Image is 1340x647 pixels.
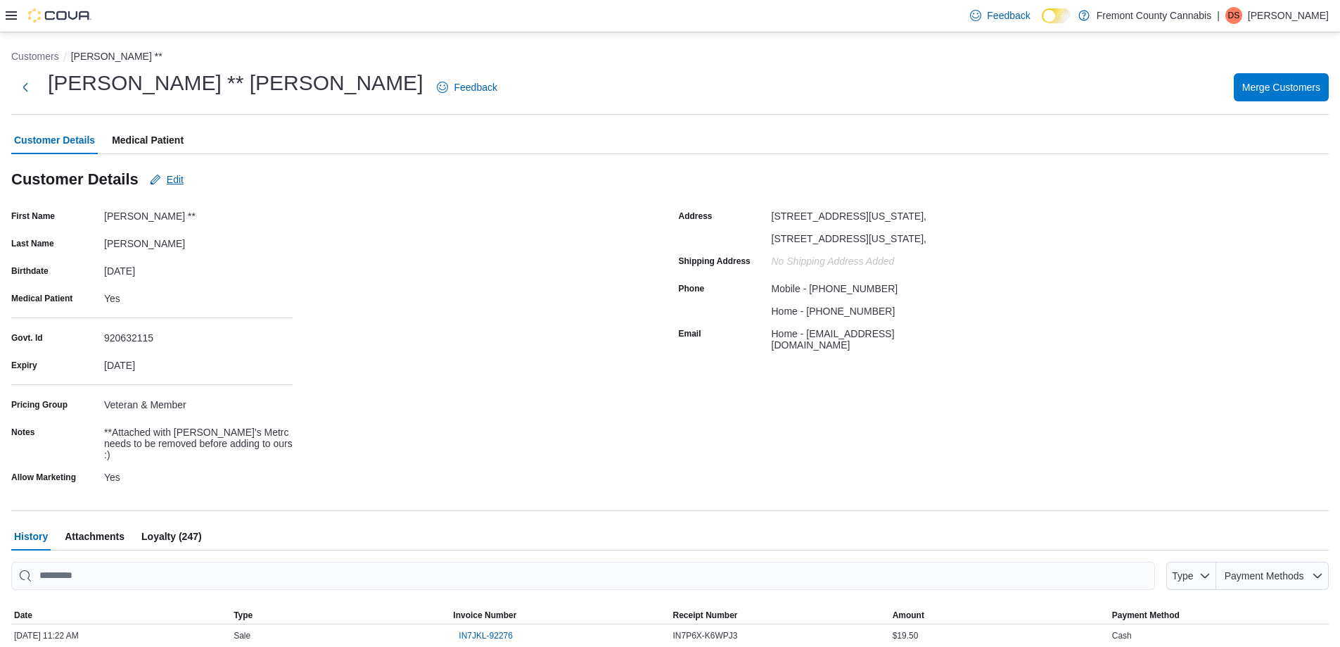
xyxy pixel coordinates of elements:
div: No Shipping Address added [772,250,960,267]
button: Next [11,73,39,101]
button: Amount [890,607,1109,624]
span: Receipt Number [672,610,737,621]
button: Receipt Number [670,607,889,624]
div: **Attached with [PERSON_NAME]'s Metrc needs to be removed before adding to ours :) [104,421,293,460]
label: First Name [11,211,55,222]
div: [STREET_ADDRESS][US_STATE], [772,205,926,222]
button: Merge Customers [1234,73,1329,101]
a: Feedback [431,73,502,101]
div: Yes [104,466,293,483]
a: Feedback [964,1,1035,30]
button: IN7JKL-92276 [453,627,518,644]
span: [DATE] 11:22 AM [14,630,79,641]
div: Veteran & Member [104,394,293,410]
label: Govt. Id [11,332,43,344]
span: Medical Patient [112,126,184,154]
p: [PERSON_NAME] [1248,7,1329,24]
span: Type [234,610,253,621]
div: $19.50 [890,627,1109,644]
label: Email [679,328,701,339]
div: Home - [PHONE_NUMBER] [772,300,895,317]
span: Loyalty (247) [141,522,202,551]
span: IN7JKL-92276 [459,630,513,641]
button: Type [1166,562,1217,590]
span: Attachments [65,522,125,551]
label: Allow Marketing [11,472,76,483]
nav: An example of EuiBreadcrumbs [11,49,1329,66]
span: DS [1228,7,1240,24]
span: Invoice Number [453,610,516,621]
span: History [14,522,48,551]
label: Phone [679,283,705,294]
span: Date [14,610,32,621]
input: Dark Mode [1042,8,1071,23]
button: [PERSON_NAME] ** [71,51,162,62]
label: Notes [11,427,34,438]
button: Customers [11,51,59,62]
span: Customer Details [14,126,95,154]
div: [STREET_ADDRESS][US_STATE], [772,227,926,244]
span: Feedback [987,8,1030,23]
div: [DATE] [104,354,293,371]
span: Merge Customers [1242,80,1320,94]
label: Expiry [11,360,37,371]
button: Payment Methods [1216,562,1329,590]
span: Amount [893,610,924,621]
div: Yes [104,287,293,304]
div: [PERSON_NAME] [104,232,293,249]
p: Fremont County Cannabis [1097,7,1211,24]
div: [DATE] [104,260,293,277]
button: Type [231,607,450,624]
div: [PERSON_NAME] ** [104,205,293,222]
span: IN7P6X-K6WPJ3 [672,630,737,641]
h3: Customer Details [11,171,139,188]
span: Sale [234,630,250,641]
span: Edit [167,172,184,187]
label: Address [679,211,713,222]
div: 920632115 [104,327,293,344]
span: Cash [1112,630,1132,641]
input: This is a search bar. As you type, the results lower in the page will automatically filter. [11,562,1155,590]
label: Birthdate [11,265,49,277]
img: Cova [28,8,91,23]
span: Dark Mode [1042,23,1042,24]
button: Payment Method [1109,607,1329,624]
span: Payment Methods [1225,570,1304,582]
div: Home - [EMAIL_ADDRESS][DOMAIN_NAME] [772,322,960,351]
div: Mobile - [PHONE_NUMBER] [772,277,898,294]
label: Medical Patient [11,293,72,304]
button: Edit [144,165,189,194]
h1: [PERSON_NAME] ** [PERSON_NAME] [48,69,423,97]
span: Type [1172,570,1193,582]
button: Invoice Number [450,607,670,624]
p: | [1217,7,1220,24]
button: Date [11,607,231,624]
label: Shipping Address [679,256,751,267]
label: Last Name [11,238,54,249]
span: Payment Method [1112,610,1180,621]
label: Pricing Group [11,399,68,410]
div: Dana Soux [1225,7,1242,24]
span: Feedback [454,80,497,94]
